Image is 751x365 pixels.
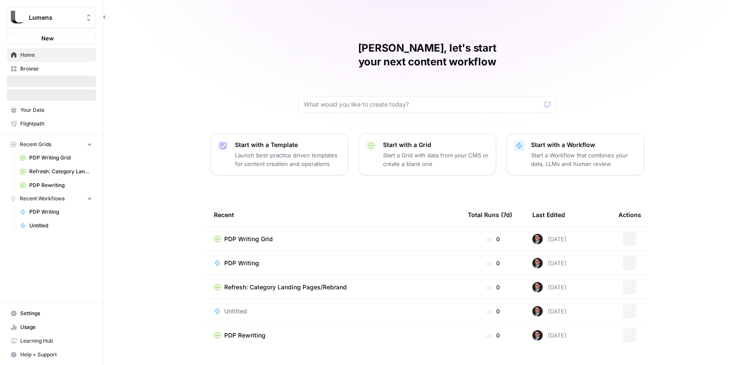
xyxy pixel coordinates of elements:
span: Learning Hub [20,337,92,345]
div: 0 [468,283,519,291]
button: Recent Grids [7,138,96,151]
a: Settings [7,307,96,320]
span: PDP Writing [224,259,259,267]
input: What would you like to create today? [304,100,541,109]
h1: [PERSON_NAME], let's start your next content workflow [298,41,556,69]
p: Start a Grid with data from your CMS or create a blank one [383,151,489,168]
div: [DATE] [532,234,566,244]
p: Launch best-practice driven templates for content creation and operations [235,151,341,168]
img: ldmwv53b2lcy2toudj0k1c5n5o6j [532,282,543,292]
div: Last Edited [532,203,565,227]
button: Start with a GridStart a Grid with data from your CMS or create a blank one [359,133,496,175]
span: Refresh: Category Landing Pages/Rebrand [29,168,92,175]
p: Start with a Workflow [531,141,637,149]
span: Recent Workflows [20,195,65,202]
span: PDP Rewriting [29,181,92,189]
span: PDP Rewriting [224,331,266,340]
span: Settings [20,310,92,317]
span: Browse [20,65,92,73]
span: Lumens [29,13,81,22]
a: Home [7,48,96,62]
a: Learning Hub [7,334,96,348]
a: PDP Writing Grid [214,235,454,243]
img: Lumens Logo [10,10,25,25]
a: PDP Rewriting [214,331,454,340]
a: PDP Writing [214,259,454,267]
p: Start with a Grid [383,141,489,149]
a: Untitled [16,219,96,233]
button: New [7,32,96,45]
a: Your Data [7,103,96,117]
a: Refresh: Category Landing Pages/Rebrand [214,283,454,291]
div: [DATE] [532,282,566,292]
a: Untitled [214,307,454,316]
button: Start with a WorkflowStart a Workflow that combines your data, LLMs and human review [507,133,644,175]
button: Start with a TemplateLaunch best-practice driven templates for content creation and operations [210,133,348,175]
div: 0 [468,259,519,267]
a: Usage [7,320,96,334]
span: New [41,34,54,43]
img: ldmwv53b2lcy2toudj0k1c5n5o6j [532,330,543,340]
div: 0 [468,235,519,243]
div: 0 [468,307,519,316]
span: Untitled [224,307,247,316]
span: Home [20,51,92,59]
img: ldmwv53b2lcy2toudj0k1c5n5o6j [532,306,543,316]
span: Untitled [29,222,92,230]
a: PDP Writing Grid [16,151,96,165]
span: PDP Writing Grid [224,235,273,243]
button: Help + Support [7,348,96,362]
span: PDP Writing Grid [29,154,92,162]
div: Recent [214,203,454,227]
div: [DATE] [532,306,566,316]
div: Actions [618,203,641,227]
a: Refresh: Category Landing Pages/Rebrand [16,165,96,178]
a: PDP Writing [16,205,96,219]
span: PDP Writing [29,208,92,216]
p: Start a Workflow that combines your data, LLMs and human review [531,151,637,168]
a: Flightpath [7,117,96,131]
button: Workspace: Lumens [7,7,96,28]
div: 0 [468,331,519,340]
span: Your Data [20,106,92,114]
p: Start with a Template [235,141,341,149]
a: Browse [7,62,96,76]
span: Recent Grids [20,141,51,148]
div: Total Runs (7d) [468,203,512,227]
div: [DATE] [532,258,566,268]
span: Refresh: Category Landing Pages/Rebrand [224,283,347,291]
img: ldmwv53b2lcy2toudj0k1c5n5o6j [532,258,543,268]
a: PDP Rewriting [16,178,96,192]
button: Recent Workflows [7,192,96,205]
div: [DATE] [532,330,566,340]
span: Flightpath [20,120,92,128]
span: Usage [20,323,92,331]
span: Help + Support [20,351,92,359]
img: ldmwv53b2lcy2toudj0k1c5n5o6j [532,234,543,244]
